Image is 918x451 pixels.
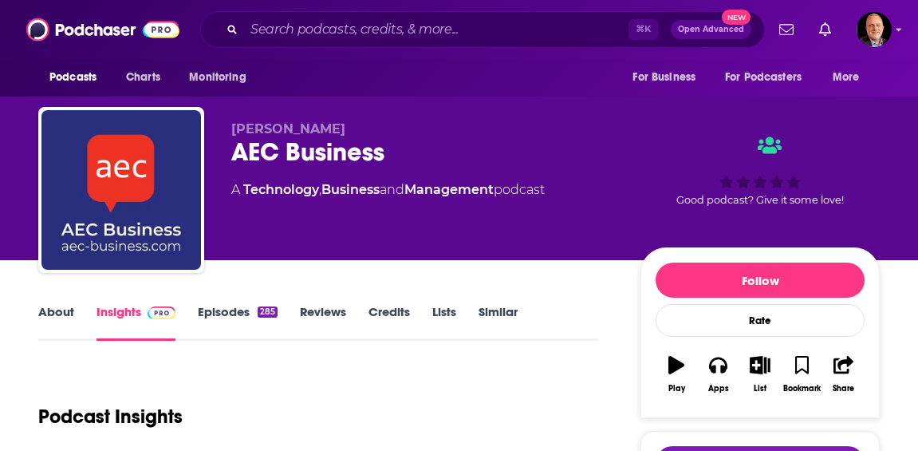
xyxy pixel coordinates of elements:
[671,20,751,39] button: Open AdvancedNew
[178,62,266,93] button: open menu
[300,304,346,341] a: Reviews
[628,19,658,40] span: ⌘ K
[479,304,518,341] a: Similar
[722,10,751,25] span: New
[833,66,860,89] span: More
[126,66,160,89] span: Charts
[783,384,821,394] div: Bookmark
[708,384,729,394] div: Apps
[368,304,410,341] a: Credits
[621,62,715,93] button: open menu
[678,26,744,34] span: Open Advanced
[656,263,865,298] button: Follow
[833,384,854,394] div: Share
[380,182,404,197] span: and
[258,307,278,318] div: 285
[244,17,628,42] input: Search podcasts, credits, & more...
[404,182,494,197] a: Management
[243,182,319,197] a: Technology
[754,384,766,394] div: List
[231,121,345,136] span: [PERSON_NAME]
[676,194,844,206] span: Good podcast? Give it some love!
[813,16,837,43] a: Show notifications dropdown
[715,62,825,93] button: open menu
[198,304,278,341] a: Episodes285
[41,110,201,270] img: AEC Business
[231,180,545,200] div: A podcast
[38,405,183,429] h1: Podcast Insights
[189,66,246,89] span: Monitoring
[725,66,802,89] span: For Podcasters
[773,16,800,43] a: Show notifications dropdown
[432,304,456,341] a: Lists
[148,307,175,319] img: Podchaser Pro
[49,66,97,89] span: Podcasts
[640,121,880,220] div: Good podcast? Give it some love!
[857,12,892,47] button: Show profile menu
[116,62,170,93] a: Charts
[97,304,175,341] a: InsightsPodchaser Pro
[739,346,781,403] button: List
[38,304,74,341] a: About
[26,14,179,45] img: Podchaser - Follow, Share and Rate Podcasts
[38,62,117,93] button: open menu
[857,12,892,47] span: Logged in as pgorman
[200,11,765,48] div: Search podcasts, credits, & more...
[857,12,892,47] img: User Profile
[632,66,695,89] span: For Business
[656,304,865,337] div: Rate
[319,182,321,197] span: ,
[823,346,865,403] button: Share
[668,384,685,394] div: Play
[781,346,822,403] button: Bookmark
[321,182,380,197] a: Business
[821,62,880,93] button: open menu
[656,346,697,403] button: Play
[697,346,739,403] button: Apps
